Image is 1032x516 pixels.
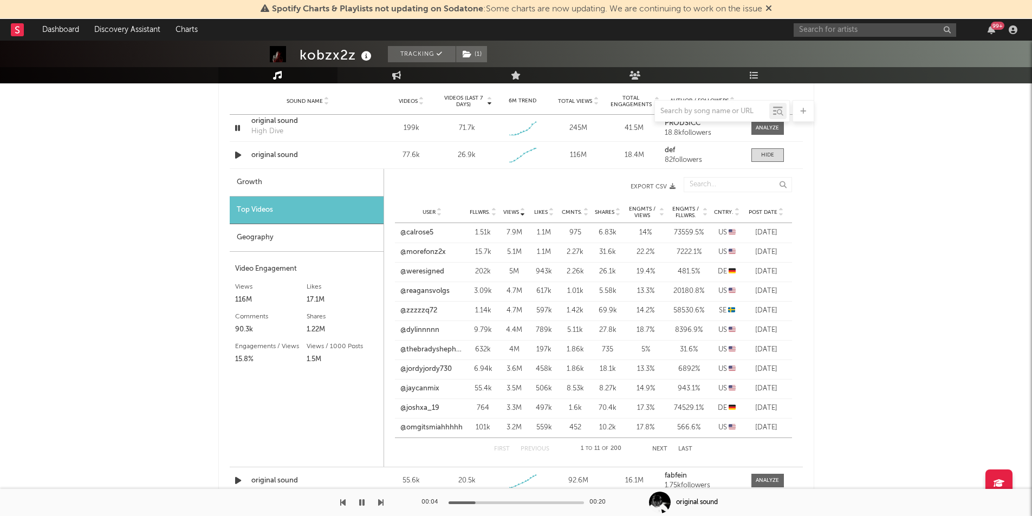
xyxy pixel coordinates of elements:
div: Likes [307,280,378,293]
div: 41.5M [609,123,659,134]
div: [DATE] [746,422,787,433]
span: Author / Followers [670,97,729,104]
span: Cmnts. [562,209,582,215]
div: SE [713,305,741,316]
div: 1.14k [470,305,497,316]
div: original sound [676,498,718,507]
span: Spotify Charts & Playlists not updating on Sodatone [272,5,483,14]
div: original sound [251,150,365,161]
div: US [713,422,741,433]
span: Post Date [749,209,777,215]
a: @omgitsmiahhhhh [400,422,463,433]
div: 6.83k [594,227,621,238]
input: Search for artists [794,23,956,37]
div: 90.3k [235,323,307,336]
a: Discovery Assistant [87,19,168,41]
div: 17.8 % [627,422,665,433]
div: DE [713,403,741,414]
div: 20180.8 % [670,286,708,297]
span: Dismiss [765,5,772,14]
div: 197k [532,344,556,355]
div: 3.09k [470,286,497,297]
div: 1.86k [562,344,589,355]
div: 735 [594,344,621,355]
div: 497k [532,403,556,414]
div: 597k [532,305,556,316]
div: 617k [532,286,556,297]
div: 15.7k [470,247,497,258]
div: 559k [532,422,556,433]
div: Views / 1000 Posts [307,340,378,353]
div: 73559.5 % [670,227,708,238]
span: to [586,446,592,451]
div: 2.26k [562,266,589,277]
div: [DATE] [746,325,787,336]
button: Last [678,446,692,452]
div: 199k [386,123,437,134]
a: original sound [251,475,365,486]
div: 943.1 % [670,383,708,394]
div: 481.5 % [670,266,708,277]
div: 99 + [991,22,1004,30]
a: @dylinnnnn [400,325,439,336]
div: 8.27k [594,383,621,394]
div: 4.4M [502,325,527,336]
div: 19.4 % [627,266,665,277]
a: PRODSICC [665,120,740,127]
span: Cntry. [714,209,734,215]
div: 18.8k followers [665,129,740,137]
div: 4.7M [502,286,527,297]
div: 55.4k [470,383,497,394]
div: 31.6k [594,247,621,258]
span: Total Views [558,98,592,104]
span: 🇺🇸 [729,249,736,256]
div: 1.1M [532,247,556,258]
div: 2.27k [562,247,589,258]
div: US [713,383,741,394]
div: DE [713,266,741,277]
div: 245M [553,123,603,134]
span: 🇺🇸 [729,326,736,334]
div: 6892 % [670,364,708,375]
span: Engmts / Views [627,206,658,219]
div: US [713,227,741,238]
span: Fllwrs. [470,209,490,215]
div: 58530.6 % [670,305,708,316]
div: 8.53k [562,383,589,394]
div: 943k [532,266,556,277]
div: 3.2M [502,422,527,433]
strong: fabfein [665,472,687,479]
div: 458k [532,364,556,375]
div: 3.3M [502,403,527,414]
div: 16.1M [609,475,659,486]
span: Engmts / Fllwrs. [670,206,702,219]
strong: def [665,147,675,154]
span: 🇺🇸 [729,365,736,373]
span: 🇺🇸 [729,346,736,353]
div: 92.6M [553,475,603,486]
div: 14 % [627,227,665,238]
div: 71.7k [459,123,475,134]
div: 452 [562,422,589,433]
button: First [494,446,510,452]
div: 17.3 % [627,403,665,414]
span: Likes [534,209,548,215]
div: 7.9M [502,227,527,238]
a: Dashboard [35,19,87,41]
div: 1.22M [307,323,378,336]
div: Shares [307,310,378,323]
button: Export CSV [406,184,676,190]
div: [DATE] [746,305,787,316]
div: 18.4M [609,150,659,161]
a: @thebradyshepherd [400,344,464,355]
a: @zzzzzq72 [400,305,437,316]
div: 5.11k [562,325,589,336]
div: 3.6M [502,364,527,375]
span: ( 1 ) [456,46,488,62]
span: 🇺🇸 [729,229,736,236]
div: 566.6 % [670,422,708,433]
span: 🇺🇸 [729,385,736,392]
div: 116M [553,150,603,161]
div: US [713,344,741,355]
